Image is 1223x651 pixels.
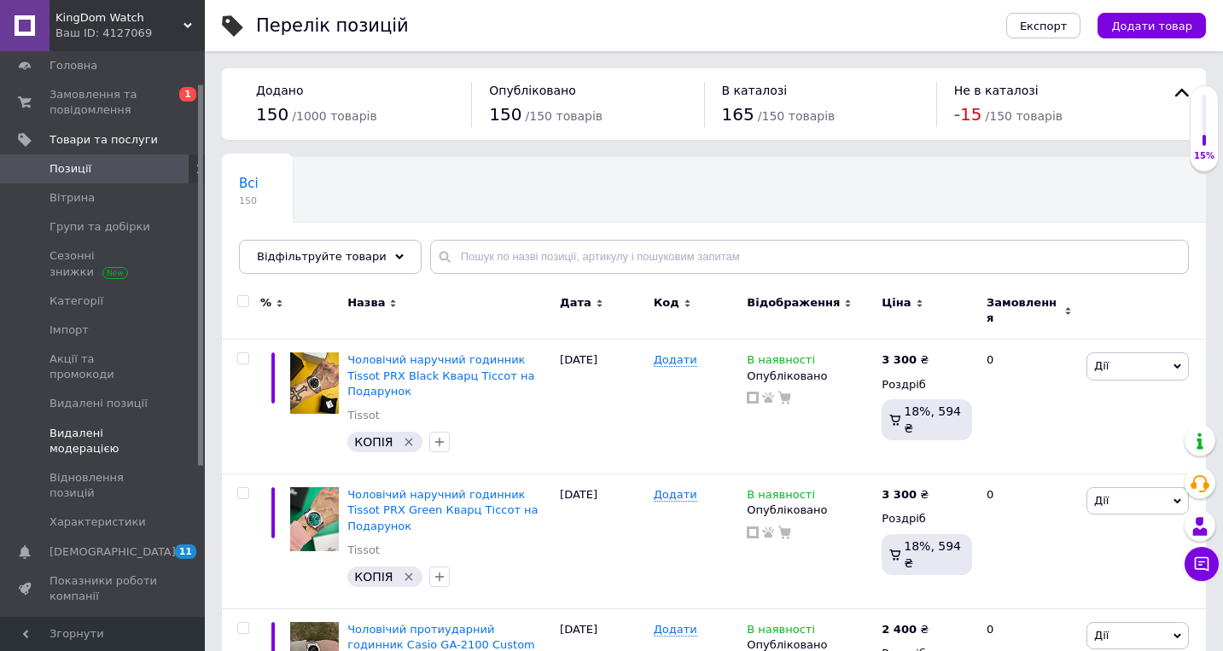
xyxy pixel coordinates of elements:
[1094,629,1109,642] span: Дії
[50,58,97,73] span: Головна
[175,544,196,559] span: 11
[347,543,380,558] a: Tissot
[976,340,1082,474] div: 0
[904,404,961,435] span: 18%, 594 ₴
[347,353,534,397] a: Чоловічий наручний годинник Tissot PRX Black Кварц Тіссот на Подарунок
[256,17,409,35] div: Перелік позицій
[904,539,961,570] span: 18%, 594 ₴
[1111,20,1192,32] span: Додати товар
[50,573,158,604] span: Показники роботи компанії
[290,487,339,551] img: Мужские наручные часы Tissot PRX Green Кварц Тиссот на Подарок
[654,488,697,502] span: Додати
[50,248,158,279] span: Сезонні знижки
[489,104,521,125] span: 150
[50,470,158,501] span: Відновлення позицій
[347,295,385,311] span: Назва
[347,408,380,423] a: Tissot
[976,474,1082,609] div: 0
[1020,20,1068,32] span: Експорт
[747,369,873,384] div: Опубліковано
[560,295,591,311] span: Дата
[50,544,176,560] span: [DEMOGRAPHIC_DATA]
[257,250,387,263] span: Відфільтруйте товари
[882,353,917,366] b: 3 300
[290,352,339,414] img: Мужские наручные часы Tissot PRX Black Кварц Тиссот на Подарок
[402,570,416,584] svg: Видалити мітку
[260,295,271,311] span: %
[354,435,393,449] span: КОПІЯ
[722,84,788,97] span: В каталозі
[50,219,150,235] span: Групи та добірки
[239,195,259,207] span: 150
[882,377,972,392] div: Роздріб
[50,352,158,382] span: Акції та промокоди
[758,109,835,123] span: / 150 товарів
[654,623,697,636] span: Додати
[1094,359,1109,372] span: Дії
[654,295,679,311] span: Код
[402,435,416,449] svg: Видалити мітку
[882,622,929,637] div: ₴
[50,190,95,206] span: Вітрина
[430,240,1189,274] input: Пошук по назві позиції, артикулу і пошуковим запитам
[179,87,196,102] span: 1
[747,353,815,371] span: В наявності
[882,511,972,526] div: Роздріб
[556,474,649,609] div: [DATE]
[882,623,917,636] b: 2 400
[1006,13,1081,38] button: Експорт
[1098,13,1206,38] button: Додати товар
[50,514,146,530] span: Характеристики
[55,26,205,41] div: Ваш ID: 4127069
[954,104,982,125] span: -15
[50,323,89,338] span: Імпорт
[347,488,538,532] a: Чоловічий наручний годинник Tissot PRX Green Кварц Тіссот на Подарунок
[954,84,1039,97] span: Не в каталозі
[1185,547,1219,581] button: Чат з покупцем
[50,426,158,456] span: Видалені модерацією
[654,353,697,367] span: Додати
[292,109,376,123] span: / 1000 товарів
[256,104,288,125] span: 150
[256,84,303,97] span: Додано
[50,294,103,309] span: Категорії
[1191,150,1218,162] div: 15%
[747,623,815,641] span: В наявності
[50,161,91,177] span: Позиції
[882,487,929,503] div: ₴
[1094,494,1109,507] span: Дії
[747,503,873,518] div: Опубліковано
[354,570,393,584] span: КОПІЯ
[489,84,576,97] span: Опубліковано
[526,109,603,123] span: / 150 товарів
[747,488,815,506] span: В наявності
[50,396,148,411] span: Видалені позиції
[722,104,754,125] span: 165
[882,488,917,501] b: 3 300
[986,109,1063,123] span: / 150 товарів
[882,295,911,311] span: Ціна
[747,295,840,311] span: Відображення
[55,10,183,26] span: KingDom Watch
[556,340,649,474] div: [DATE]
[882,352,929,368] div: ₴
[239,176,259,191] span: Всі
[50,132,158,148] span: Товари та послуги
[50,87,158,118] span: Замовлення та повідомлення
[987,295,1060,326] span: Замовлення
